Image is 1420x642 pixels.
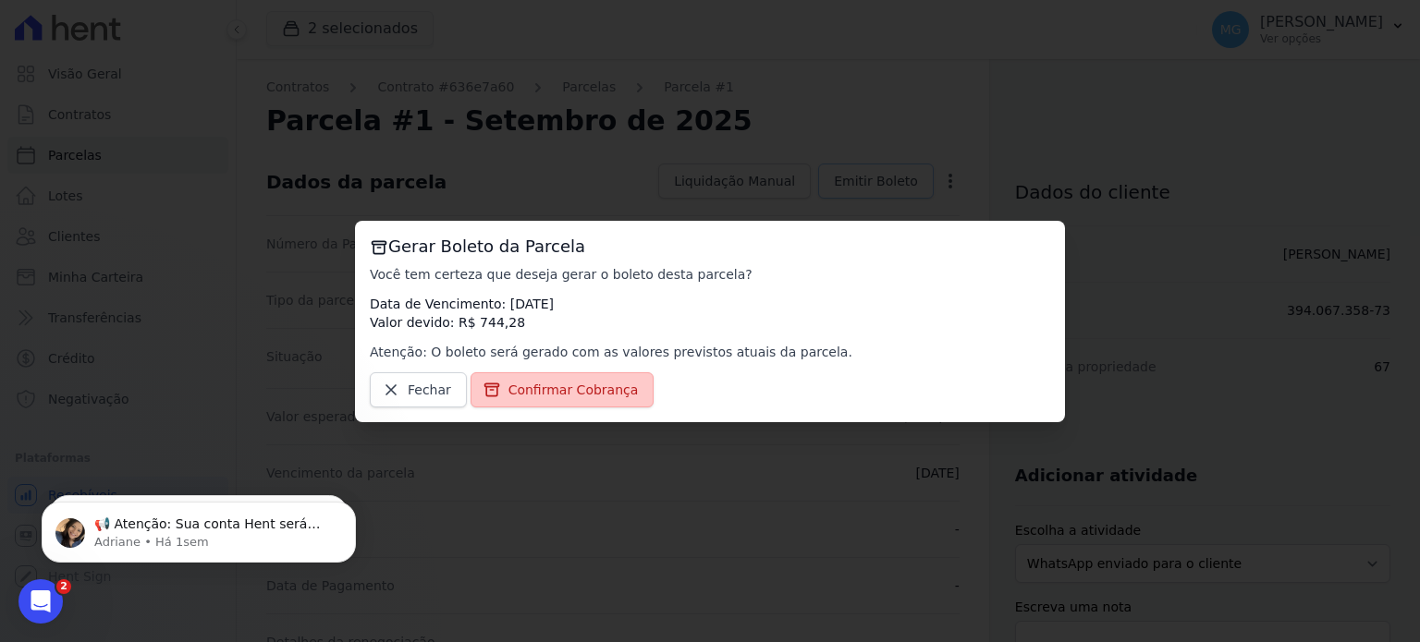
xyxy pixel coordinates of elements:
h3: Gerar Boleto da Parcela [370,236,1050,258]
iframe: Intercom live chat [18,579,63,624]
p: Você tem certeza que deseja gerar o boleto desta parcela? [370,265,1050,284]
p: Data de Vencimento: [DATE] Valor devido: R$ 744,28 [370,295,1050,332]
span: Confirmar Cobrança [508,381,639,399]
span: 2 [56,579,71,594]
a: Fechar [370,372,467,407]
a: Confirmar Cobrança [471,372,655,407]
p: Atenção: O boleto será gerado com as valores previstos atuais da parcela. [370,343,1050,361]
iframe: Intercom notifications mensagem [14,463,384,592]
span: Fechar [408,381,451,399]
